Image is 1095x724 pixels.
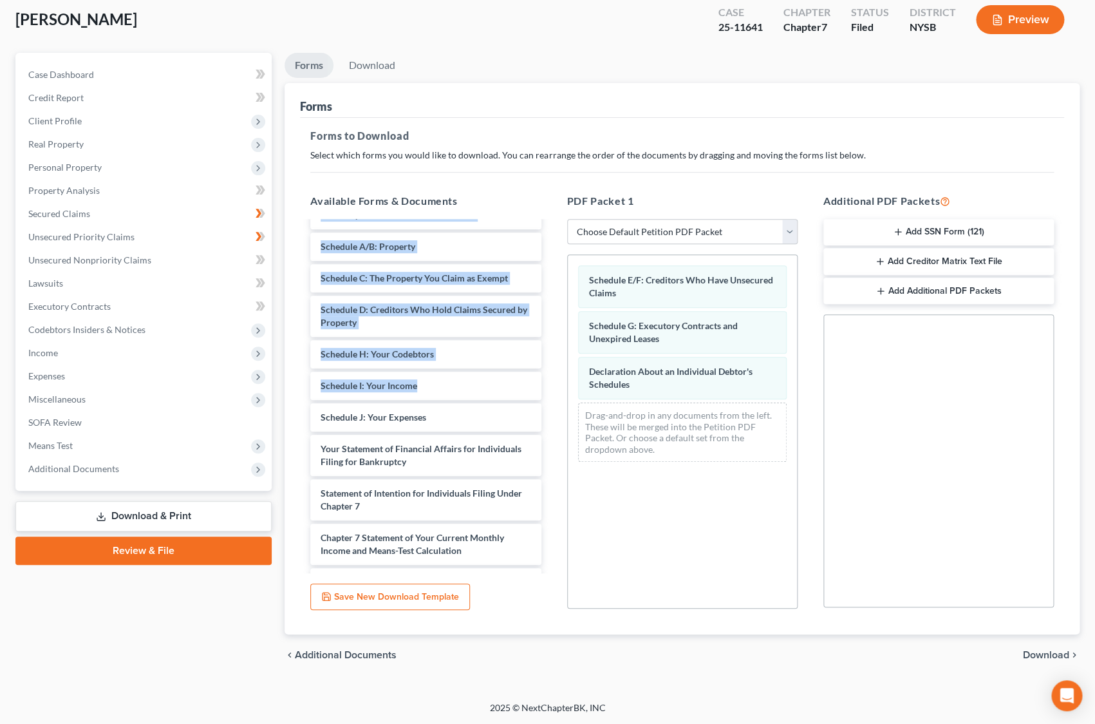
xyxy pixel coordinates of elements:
div: Drag-and-drop in any documents from the left. These will be merged into the Petition PDF Packet. ... [578,403,787,462]
i: chevron_left [285,650,295,660]
span: Summary of Your Assets and Liabilities [321,209,476,220]
button: Add Creditor Matrix Text File [823,248,1054,275]
span: Schedule C: The Property You Claim as Exempt [321,272,508,283]
span: Case Dashboard [28,69,94,80]
span: Miscellaneous [28,394,86,405]
span: Schedule G: Executory Contracts and Unexpired Leases [589,320,738,344]
h5: Available Forms & Documents [310,193,541,209]
button: Download chevron_right [1023,650,1080,660]
span: Client Profile [28,115,82,126]
button: Preview [976,5,1064,34]
span: Additional Documents [28,463,119,474]
a: Download [339,53,406,78]
div: 25-11641 [718,20,762,35]
span: Lawsuits [28,278,63,289]
a: Credit Report [18,86,272,110]
div: Chapter [783,5,830,20]
p: Select which forms you would like to download. You can rearrange the order of the documents by dr... [310,149,1054,162]
span: Your Statement of Financial Affairs for Individuals Filing for Bankruptcy [321,443,521,467]
div: District [909,5,955,20]
span: Executory Contracts [28,301,111,312]
button: Save New Download Template [310,584,470,611]
span: Real Property [28,138,84,149]
button: Add Additional PDF Packets [823,278,1054,305]
span: [PERSON_NAME] [15,10,137,28]
a: Executory Contracts [18,295,272,318]
span: Income [28,347,58,358]
span: Codebtors Insiders & Notices [28,324,145,335]
span: Schedule J: Your Expenses [321,412,426,423]
span: Personal Property [28,162,102,173]
span: Schedule E/F: Creditors Who Have Unsecured Claims [589,274,773,298]
a: Property Analysis [18,179,272,202]
span: Chapter 7 Statement of Your Current Monthly Income and Means-Test Calculation [321,532,504,556]
span: Statement of Intention for Individuals Filing Under Chapter 7 [321,488,522,511]
h5: Additional PDF Packets [823,193,1054,209]
span: Schedule H: Your Codebtors [321,348,434,359]
span: Schedule D: Creditors Who Hold Claims Secured by Property [321,304,527,328]
div: Case [718,5,762,20]
button: Add SSN Form (121) [823,219,1054,246]
span: Declaration About an Individual Debtor's Schedules [589,366,753,390]
span: Secured Claims [28,208,90,219]
span: Additional Documents [295,650,397,660]
a: Review & File [15,537,272,565]
div: Chapter [783,20,830,35]
span: SOFA Review [28,417,82,428]
span: Property Analysis [28,185,100,196]
a: Download & Print [15,501,272,531]
h5: PDF Packet 1 [567,193,798,209]
a: chevron_left Additional Documents [285,650,397,660]
span: Unsecured Nonpriority Claims [28,254,151,265]
a: Unsecured Nonpriority Claims [18,249,272,272]
span: Expenses [28,370,65,381]
h5: Forms to Download [310,128,1054,144]
div: Filed [850,20,888,35]
a: Unsecured Priority Claims [18,225,272,249]
div: Forms [300,99,332,114]
span: Unsecured Priority Claims [28,231,135,242]
span: Schedule I: Your Income [321,380,417,391]
span: Means Test [28,440,73,451]
a: Secured Claims [18,202,272,225]
span: Credit Report [28,92,84,103]
a: SOFA Review [18,411,272,434]
a: Lawsuits [18,272,272,295]
div: NYSB [909,20,955,35]
span: 7 [821,21,827,33]
span: Download [1023,650,1069,660]
a: Case Dashboard [18,63,272,86]
div: Open Intercom Messenger [1051,680,1082,711]
div: Status [850,5,888,20]
a: Forms [285,53,333,78]
span: Schedule A/B: Property [321,241,415,252]
i: chevron_right [1069,650,1080,660]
